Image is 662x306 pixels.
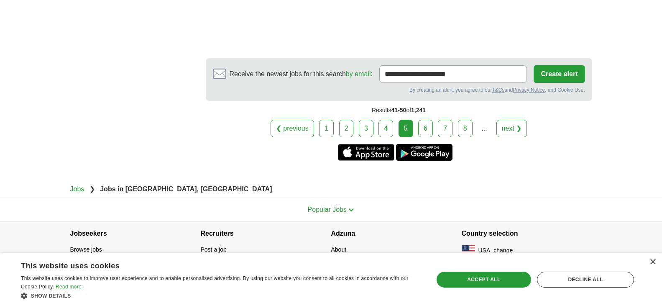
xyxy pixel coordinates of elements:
strong: Jobs in [GEOGRAPHIC_DATA], [GEOGRAPHIC_DATA] [100,185,272,193]
div: Decline all [537,272,634,288]
span: 41-50 [391,107,406,113]
a: 2 [339,120,354,137]
span: Popular Jobs [308,206,347,213]
span: Show details [31,293,71,299]
h4: Country selection [462,222,592,245]
div: By creating an alert, you agree to our and , and Cookie Use. [213,86,585,94]
a: 6 [418,120,433,137]
div: This website uses cookies [21,258,400,271]
a: 4 [378,120,393,137]
a: Get the Android app [396,144,452,161]
a: Post a job [201,246,227,253]
a: T&Cs [492,87,504,93]
span: 1,241 [411,107,426,113]
div: Show details [21,291,421,300]
a: Get the iPhone app [338,144,394,161]
span: This website uses cookies to improve user experience and to enable personalised advertising. By u... [21,275,409,290]
div: Results of [206,101,592,120]
a: by email [346,70,371,77]
span: Receive the newest jobs for this search : [230,69,373,79]
a: Jobs [70,185,84,193]
span: ❯ [89,185,95,193]
a: Privacy Notice [513,87,545,93]
a: ❮ previous [271,120,314,137]
button: change [493,246,513,255]
div: 5 [399,120,413,137]
div: Close [649,259,656,265]
button: Create alert [534,65,585,83]
a: Read more, opens a new window [56,284,82,290]
img: toggle icon [348,208,354,212]
div: ... [476,120,493,137]
span: USA [478,246,491,255]
a: 7 [438,120,452,137]
div: Accept all [437,272,531,288]
a: About [331,246,347,253]
a: Browse jobs [70,246,102,253]
img: US flag [462,245,475,255]
a: 3 [359,120,373,137]
a: 1 [319,120,334,137]
a: next ❯ [496,120,527,137]
a: 8 [458,120,473,137]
